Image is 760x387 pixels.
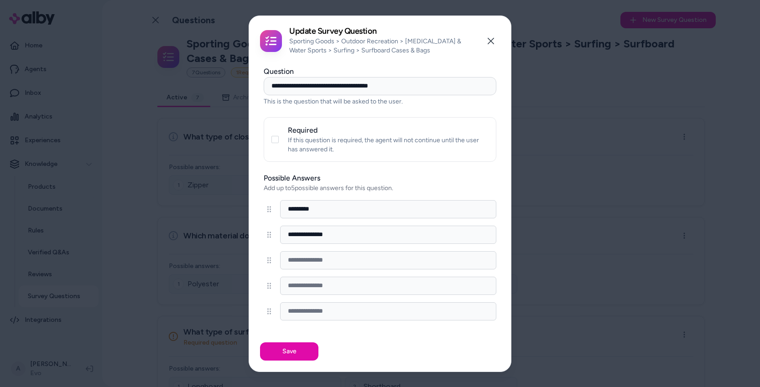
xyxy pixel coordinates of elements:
p: This is the question that will be asked to the user. [264,97,496,106]
button: Save [260,342,318,361]
p: If this question is required, the agent will not continue until the user has answered it. [288,136,489,154]
p: Sporting Goods > Outdoor Recreation > [MEDICAL_DATA] & Water Sports > Surfing > Surfboard Cases &... [289,37,471,55]
label: Required [288,126,318,134]
label: Question [264,67,294,76]
p: Add up to 5 possible answers for this question. [264,184,496,193]
label: Possible Answers [264,173,496,184]
h2: Update Survey Question [289,27,471,35]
